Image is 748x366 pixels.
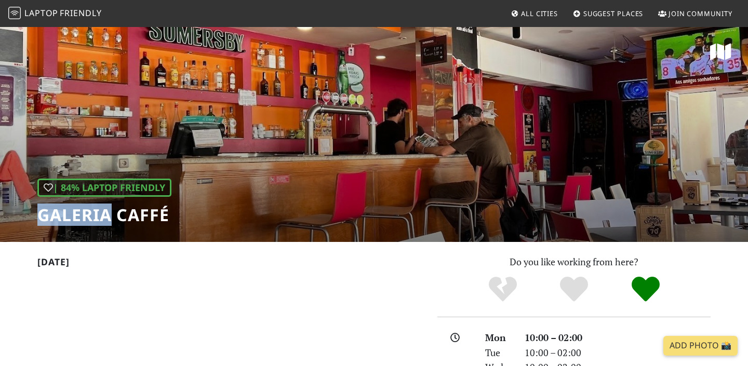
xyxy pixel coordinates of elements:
[610,275,682,304] div: Definitely!
[669,9,732,18] span: Join Community
[37,179,171,197] div: | 84% Laptop Friendly
[583,9,644,18] span: Suggest Places
[467,275,539,304] div: No
[24,7,58,19] span: Laptop
[60,7,101,19] span: Friendly
[518,345,717,360] div: 10:00 – 02:00
[538,275,610,304] div: Yes
[569,4,648,23] a: Suggest Places
[521,9,558,18] span: All Cities
[8,5,102,23] a: LaptopFriendly LaptopFriendly
[437,254,711,269] p: Do you like working from here?
[37,205,171,225] h1: Galeria Caffé
[8,7,21,19] img: LaptopFriendly
[518,330,717,345] div: 10:00 – 02:00
[37,256,425,272] h2: [DATE]
[479,345,518,360] div: Tue
[506,4,562,23] a: All Cities
[654,4,737,23] a: Join Community
[479,330,518,345] div: Mon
